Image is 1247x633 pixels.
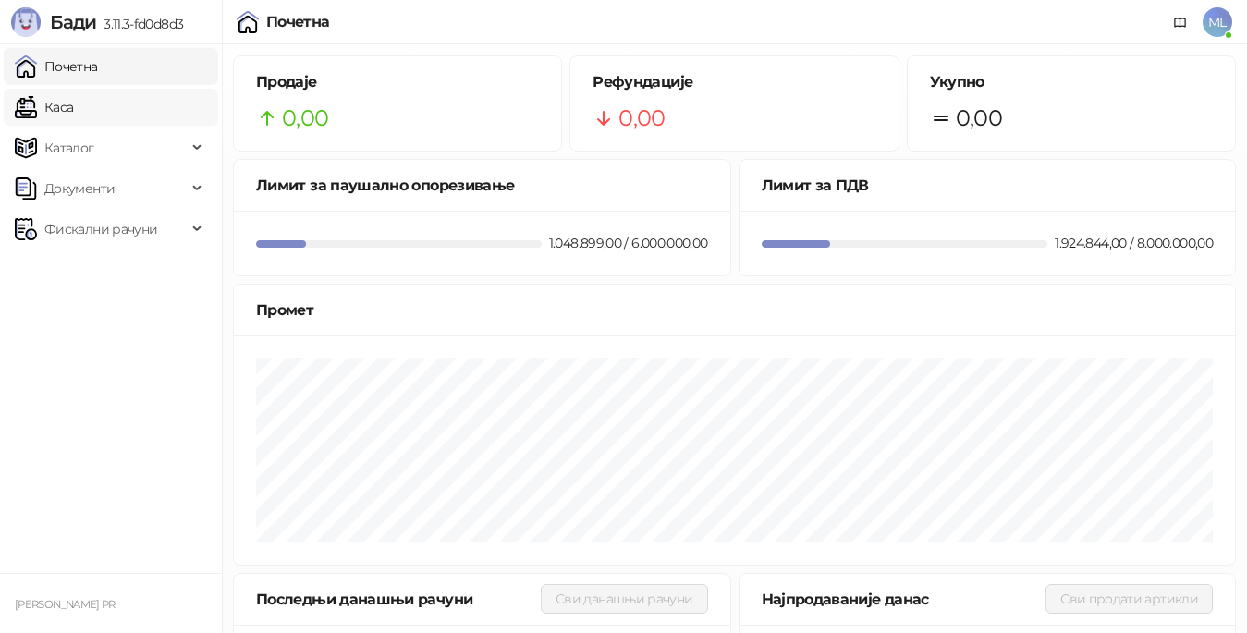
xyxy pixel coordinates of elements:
span: ML [1203,7,1232,37]
button: Сви продати артикли [1045,584,1213,614]
span: Каталог [44,129,94,166]
div: Најпродаваније данас [762,588,1046,611]
div: Почетна [266,15,330,30]
button: Сви данашњи рачуни [541,584,707,614]
small: [PERSON_NAME] PR [15,598,116,611]
div: 1.924.844,00 / 8.000.000,00 [1051,233,1216,253]
div: Лимит за ПДВ [762,174,1214,197]
h5: Укупно [930,71,1213,93]
span: Документи [44,170,115,207]
h5: Продаје [256,71,539,93]
div: 1.048.899,00 / 6.000.000,00 [545,233,712,253]
span: 0,00 [618,101,665,136]
div: Лимит за паушално опорезивање [256,174,708,197]
img: Logo [11,7,41,37]
span: Бади [50,11,96,33]
a: Каса [15,89,73,126]
a: Почетна [15,48,98,85]
h5: Рефундације [593,71,875,93]
span: 0,00 [956,101,1002,136]
span: Фискални рачуни [44,211,157,248]
div: Промет [256,298,1213,322]
span: 3.11.3-fd0d8d3 [96,16,183,32]
a: Документација [1166,7,1195,37]
span: 0,00 [282,101,328,136]
div: Последњи данашњи рачуни [256,588,541,611]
